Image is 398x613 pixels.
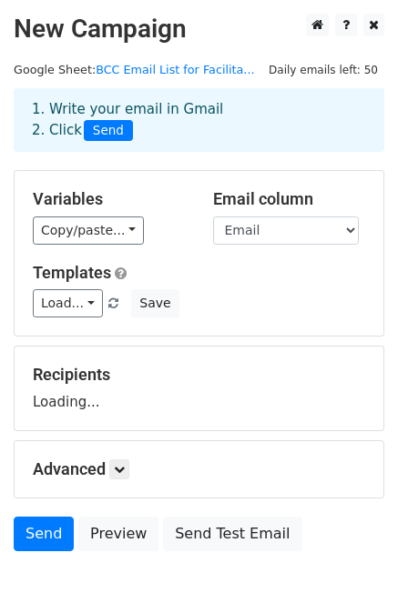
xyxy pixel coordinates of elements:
[262,63,384,76] a: Daily emails left: 50
[14,14,384,45] h2: New Campaign
[33,459,365,479] h5: Advanced
[163,517,301,551] a: Send Test Email
[262,60,384,80] span: Daily emails left: 50
[33,289,103,317] a: Load...
[14,517,74,551] a: Send
[33,365,365,412] div: Loading...
[33,365,365,385] h5: Recipients
[78,517,158,551] a: Preview
[33,263,111,282] a: Templates
[96,63,254,76] a: BCC Email List for Facilita...
[18,99,380,141] div: 1. Write your email in Gmail 2. Click
[33,189,186,209] h5: Variables
[14,63,255,76] small: Google Sheet:
[84,120,133,142] span: Send
[213,189,366,209] h5: Email column
[33,216,144,245] a: Copy/paste...
[131,289,179,317] button: Save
